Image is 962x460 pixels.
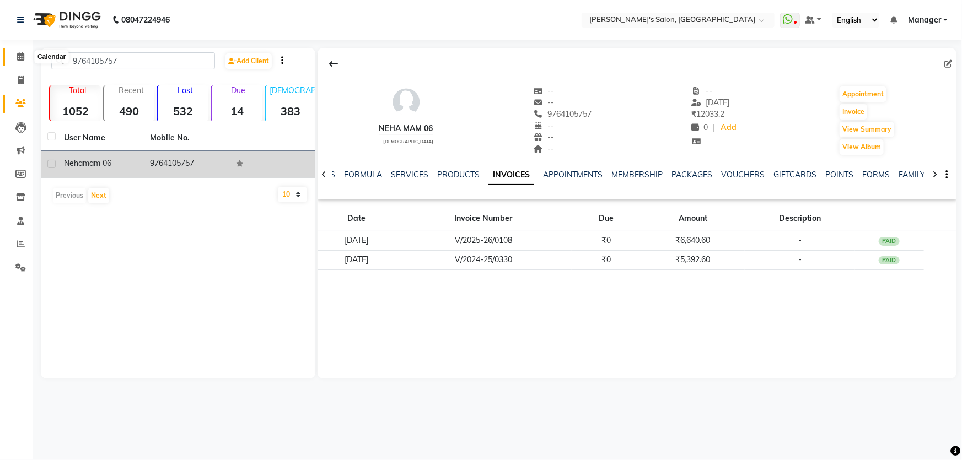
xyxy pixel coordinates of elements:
span: [DEMOGRAPHIC_DATA] [383,139,433,144]
a: FORMULA [344,170,382,180]
a: POINTS [825,170,853,180]
div: Neha mam 06 [379,123,433,134]
td: 9764105757 [143,151,229,178]
th: Mobile No. [143,126,229,151]
a: Add Client [225,53,272,69]
button: View Album [840,139,884,155]
span: - [798,235,802,245]
a: APPOINTMENTS [543,170,603,180]
span: -- [533,86,554,96]
th: Invoice Number [395,206,571,231]
div: PAID [879,237,900,246]
span: -- [533,144,554,154]
span: -- [533,132,554,142]
span: mam 06 [83,158,111,168]
td: ₹0 [572,231,641,251]
strong: 1052 [50,104,101,118]
a: FORMS [862,170,890,180]
a: MEMBERSHIP [611,170,663,180]
div: PAID [879,256,900,265]
span: | [712,122,714,133]
img: avatar [390,85,423,118]
a: Add [719,120,738,136]
p: Total [55,85,101,95]
strong: 383 [266,104,316,118]
a: PRODUCTS [437,170,480,180]
span: [DATE] [691,98,729,107]
span: Neha [64,158,83,168]
span: -- [533,98,554,107]
b: 08047224946 [121,4,170,35]
input: Search by Name/Mobile/Email/Code [51,52,215,69]
th: Due [572,206,641,231]
td: ₹5,392.60 [641,250,745,269]
p: Lost [162,85,208,95]
button: View Summary [840,122,894,137]
a: GIFTCARDS [773,170,816,180]
strong: 532 [158,104,208,118]
span: - [798,255,802,264]
td: [DATE] [318,231,395,251]
span: -- [691,86,712,96]
a: PACKAGES [671,170,712,180]
strong: 490 [104,104,155,118]
a: INVOICES [488,165,534,185]
a: FAMILY [899,170,925,180]
div: Back to Client [322,53,345,74]
button: Invoice [840,104,867,120]
td: ₹0 [572,250,641,269]
a: SERVICES [391,170,428,180]
td: V/2025-26/0108 [395,231,571,251]
p: Due [214,85,262,95]
th: Date [318,206,395,231]
span: 0 [691,122,708,132]
strong: 14 [212,104,262,118]
td: ₹6,640.60 [641,231,745,251]
p: Recent [109,85,155,95]
span: Manager [908,14,941,26]
span: ₹ [691,109,696,119]
div: Calendar [35,51,68,64]
th: Description [745,206,855,231]
p: [DEMOGRAPHIC_DATA] [270,85,316,95]
img: logo [28,4,104,35]
button: Next [88,188,109,203]
span: -- [533,121,554,131]
span: 9764105757 [533,109,592,119]
td: [DATE] [318,250,395,269]
td: V/2024-25/0330 [395,250,571,269]
span: 12033.2 [691,109,724,119]
th: User Name [57,126,143,151]
th: Amount [641,206,745,231]
button: Appointment [840,86,886,102]
a: VOUCHERS [721,170,765,180]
